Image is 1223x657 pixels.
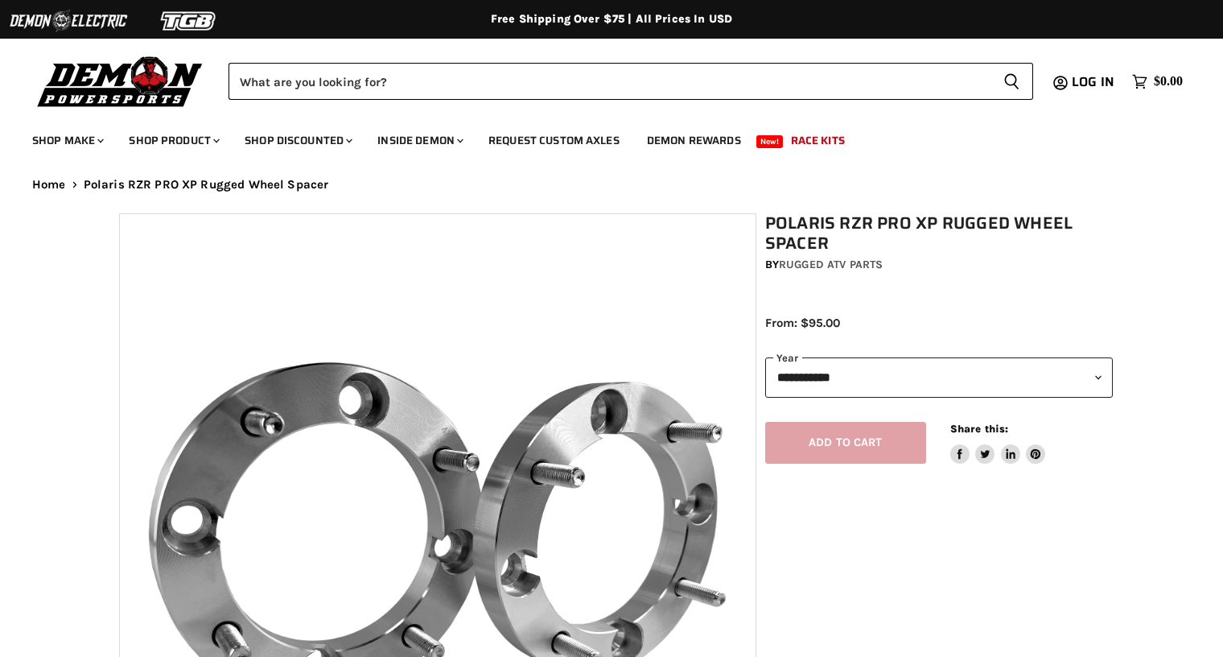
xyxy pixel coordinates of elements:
[476,124,632,157] a: Request Custom Axles
[765,357,1113,397] select: year
[950,422,1046,465] aside: Share this:
[765,213,1113,254] h1: Polaris RZR PRO XP Rugged Wheel Spacer
[1064,75,1124,89] a: Log in
[20,118,1179,157] ul: Main menu
[1124,70,1191,93] a: $0.00
[1072,72,1114,92] span: Log in
[765,316,840,330] span: From: $95.00
[990,63,1033,100] button: Search
[765,256,1113,274] div: by
[117,124,229,157] a: Shop Product
[779,124,857,157] a: Race Kits
[950,423,1008,435] span: Share this:
[233,124,362,157] a: Shop Discounted
[84,178,329,192] span: Polaris RZR PRO XP Rugged Wheel Spacer
[129,6,249,36] img: TGB Logo 2
[365,124,473,157] a: Inside Demon
[8,6,129,36] img: Demon Electric Logo 2
[1154,74,1183,89] span: $0.00
[32,178,66,192] a: Home
[635,124,753,157] a: Demon Rewards
[20,124,113,157] a: Shop Make
[229,63,990,100] input: Search
[779,258,883,271] a: Rugged ATV Parts
[756,135,784,148] span: New!
[229,63,1033,100] form: Product
[32,52,208,109] img: Demon Powersports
